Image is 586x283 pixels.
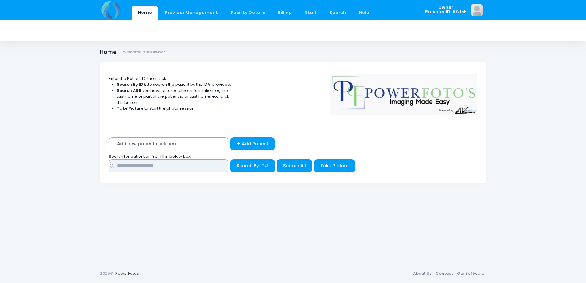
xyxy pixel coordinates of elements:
[471,4,483,16] img: image
[314,159,355,172] button: Take Picture
[323,6,352,20] a: Search
[109,76,166,81] span: Enter the Patient ID, then click
[117,81,148,87] strong: Search By ID#:
[117,105,231,111] li: to start the photo session.
[109,137,228,150] span: Add new patient click here
[299,6,322,20] a: Staff
[225,6,271,20] a: Facility Details
[277,159,312,172] button: Search All
[433,268,455,279] a: Contact
[230,137,275,150] a: Add Patient
[115,270,139,276] a: PowerFotos
[320,163,348,169] span: Take Picture
[327,70,480,115] img: Logo
[455,268,486,279] a: Our Software
[353,6,375,20] a: Help
[159,6,224,20] a: Provider Management
[117,88,139,93] strong: Search All:
[411,268,433,279] a: About Us
[272,6,298,20] a: Billing
[132,6,158,20] a: Home
[283,163,306,169] span: Search All
[153,49,165,55] strong: 0wner
[117,88,231,106] li: If you have entered other information, eg the Last name or part of the patient id or Last name, e...
[117,81,231,88] li: to search the patient by the ID# provided.
[100,270,113,276] span: 2025©
[230,159,275,172] button: Search By ID#
[237,163,268,169] span: Search By ID#
[123,50,165,55] small: Welcome back
[425,5,467,14] span: 0wner Provider ID: 102155
[109,153,191,159] span: Search for patient on file : fill in below box;
[100,49,165,55] h1: Home
[117,105,144,111] strong: Take Picture:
